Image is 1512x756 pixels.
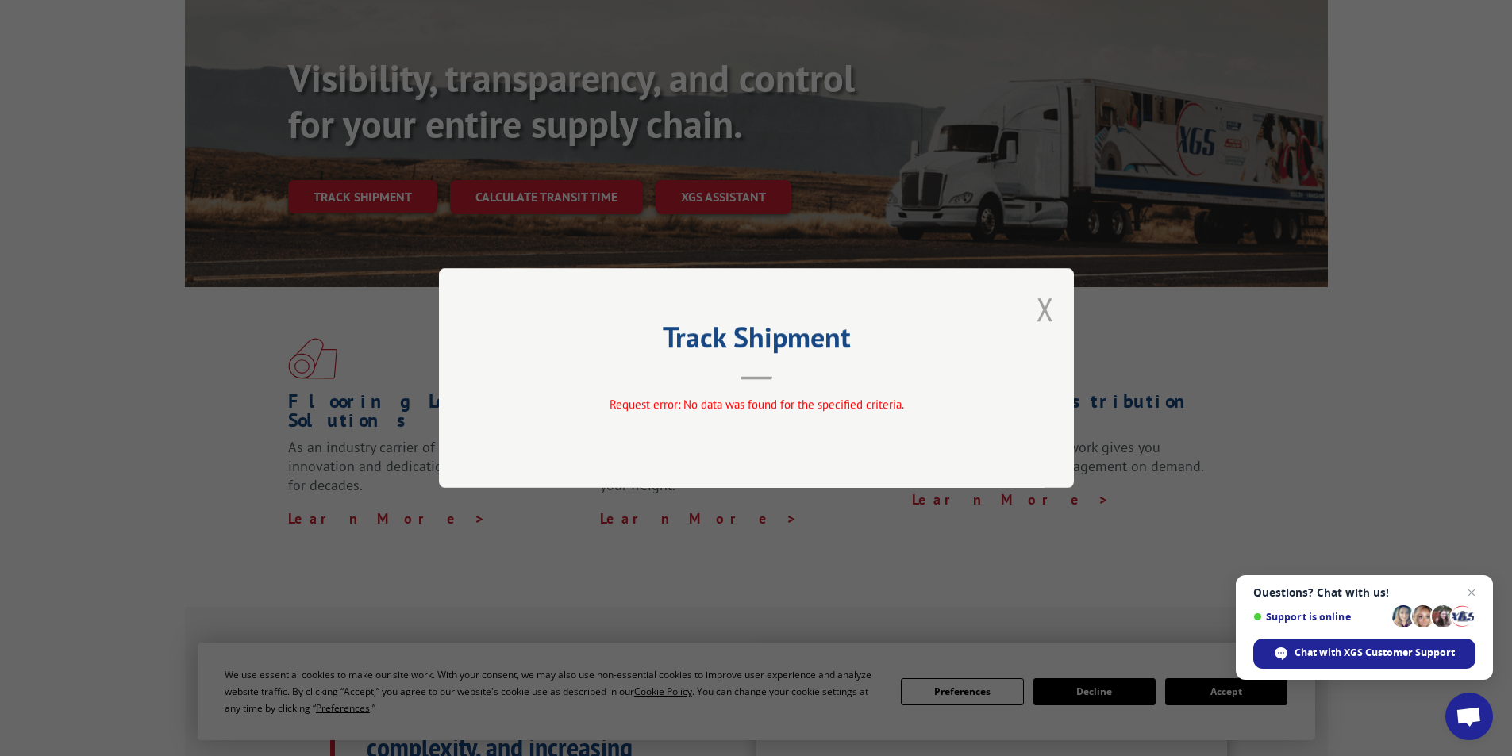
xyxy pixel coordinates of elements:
[1253,586,1475,599] span: Questions? Chat with us!
[1445,693,1493,740] div: Open chat
[609,397,903,412] span: Request error: No data was found for the specified criteria.
[1253,639,1475,669] div: Chat with XGS Customer Support
[1037,288,1054,330] button: Close modal
[1295,646,1455,660] span: Chat with XGS Customer Support
[1253,611,1387,623] span: Support is online
[518,326,995,356] h2: Track Shipment
[1462,583,1481,602] span: Close chat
